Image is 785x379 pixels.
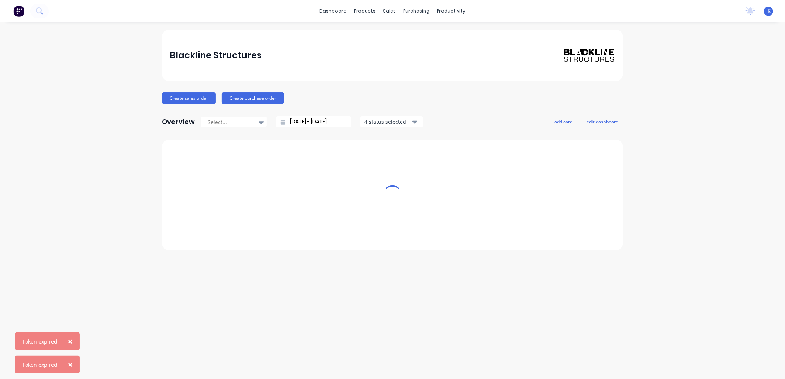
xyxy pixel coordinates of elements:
[400,6,434,17] div: purchasing
[61,356,80,373] button: Close
[162,115,195,129] div: Overview
[22,338,57,345] div: Token expired
[360,116,423,127] button: 4 status selected
[550,117,577,126] button: add card
[316,6,351,17] a: dashboard
[61,332,80,350] button: Close
[380,6,400,17] div: sales
[364,118,411,126] div: 4 status selected
[22,361,57,369] div: Token expired
[68,359,72,370] span: ×
[767,8,771,14] span: IK
[13,6,24,17] img: Factory
[582,117,623,126] button: edit dashboard
[222,92,284,104] button: Create purchase order
[170,48,262,63] div: Blackline Structures
[162,92,216,104] button: Create sales order
[68,336,72,346] span: ×
[563,48,615,63] img: Blackline Structures
[434,6,469,17] div: productivity
[351,6,380,17] div: products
